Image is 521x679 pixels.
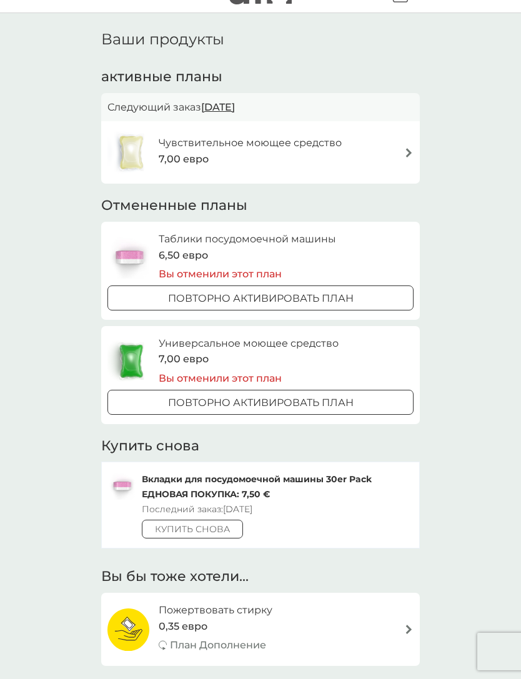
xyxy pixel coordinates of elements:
h2: Отмененные планы [101,196,420,216]
button: ПОВТОРНО АКТИВИРОВАТЬ ПЛАН [107,285,414,310]
p: Едновая ПОКУПКА: 7,50 € [142,487,372,502]
h6: Таблики посудомоечной машины [159,231,336,247]
span: 7,00 евро [159,351,209,367]
img: Универсальное моющее средство [107,339,155,383]
span: 6,50 евро [159,247,208,264]
h2: Купить снова [101,437,420,456]
img: Стрелка вправо [404,148,414,157]
img: Стрелка вправо [404,625,414,634]
h6: Чувствительное моющее средство [159,135,342,151]
p: ПОВТОРНО АКТИВИРОВАТЬ ПЛАН [168,290,354,307]
p: Вы отменили этот план [159,370,339,387]
button: ПОВТОРНО АКТИВИРОВАТЬ ПЛАН [107,390,414,415]
img: Таблики посудомоечной машины [107,235,151,279]
h2: активные планы [101,67,420,87]
h6: Пожертвовать стирку [159,602,272,618]
p: Вкладки для посудомоечной машины 30er Pack [142,472,372,487]
span: 7,00 евро [159,151,209,167]
h1: Ваши продукты [101,31,420,49]
p: План Дополнение [170,637,266,653]
img: Вкладки для посудомоечной машины 30er Pack [108,472,136,500]
p: Последний заказ: [DATE] [142,502,372,517]
img: Чувствительное моющее средство [107,131,155,174]
h2: Вы бы тоже хотели... [101,567,420,587]
span: 0,35 евро [159,618,207,635]
span: [DATE] [201,95,235,119]
h6: Универсальное моющее средство [159,335,339,352]
img: Пожертвовать стирку [107,608,149,652]
p: ПОВТОРНО АКТИВИРОВАТЬ ПЛАН [168,395,354,411]
p: Следующий заказ [107,99,414,116]
p: Вы отменили этот план [159,266,336,282]
button: КУПИТЬ СНОВА [142,520,243,538]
